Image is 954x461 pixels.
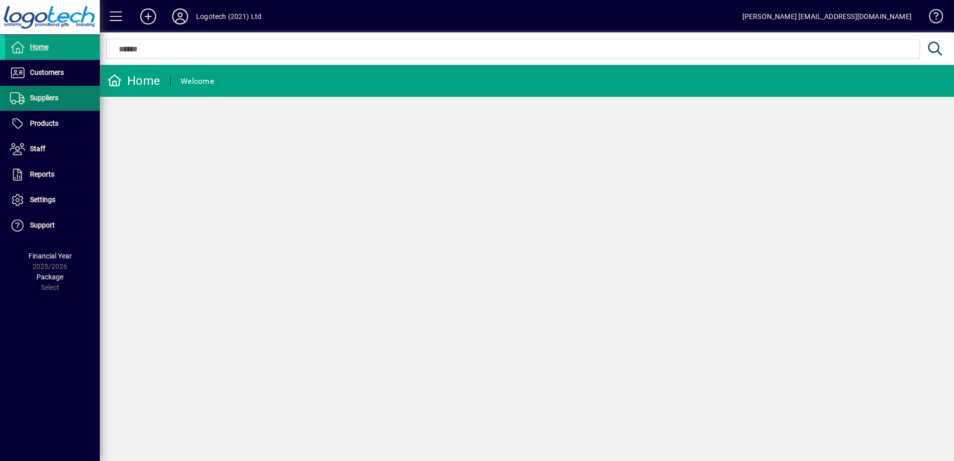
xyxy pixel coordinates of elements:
span: Staff [30,145,45,153]
a: Settings [5,188,100,213]
span: Customers [30,68,64,76]
span: Products [30,119,58,127]
div: [PERSON_NAME] [EMAIL_ADDRESS][DOMAIN_NAME] [742,8,912,24]
span: Home [30,43,48,51]
span: Suppliers [30,94,58,102]
div: Home [107,73,160,89]
a: Reports [5,162,100,187]
button: Profile [164,7,196,25]
a: Support [5,213,100,238]
a: Products [5,111,100,136]
div: Logotech (2021) Ltd [196,8,261,24]
button: Add [132,7,164,25]
div: Welcome [181,73,214,89]
a: Knowledge Base [922,2,942,34]
a: Suppliers [5,86,100,111]
span: Support [30,221,55,229]
span: Reports [30,170,54,178]
span: Settings [30,196,55,204]
a: Staff [5,137,100,162]
span: Financial Year [28,252,72,260]
a: Customers [5,60,100,85]
span: Package [36,273,63,281]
